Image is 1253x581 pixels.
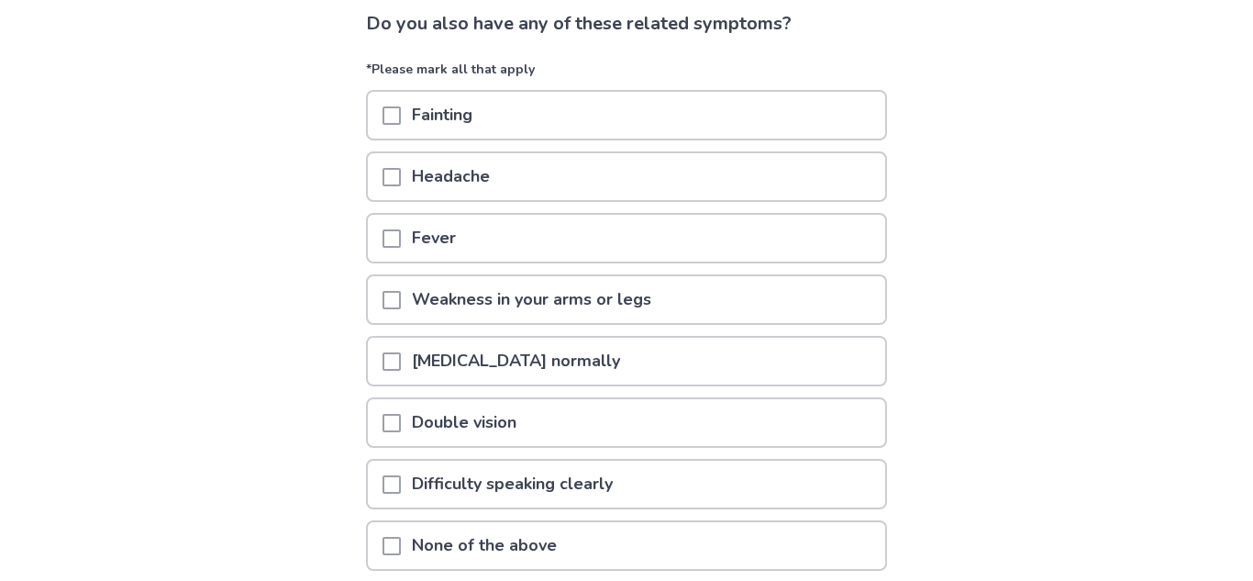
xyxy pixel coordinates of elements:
[401,522,568,569] p: None of the above
[401,461,624,508] p: Difficulty speaking clearly
[401,338,631,385] p: [MEDICAL_DATA] normally
[401,215,467,262] p: Fever
[401,92,483,139] p: Fainting
[401,276,662,323] p: Weakness in your arms or legs
[366,60,887,90] p: *Please mark all that apply
[401,399,527,446] p: Double vision
[401,153,501,200] p: Headache
[366,10,887,38] p: Do you also have any of these related symptoms?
